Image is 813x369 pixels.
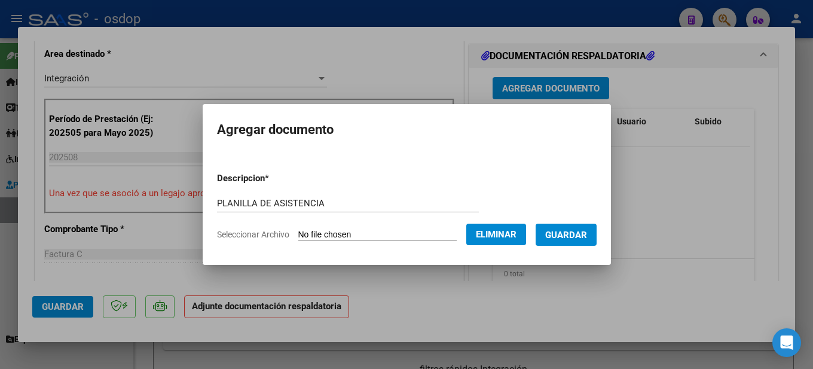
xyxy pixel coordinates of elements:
button: Guardar [536,224,597,246]
div: Open Intercom Messenger [772,328,801,357]
span: Guardar [545,230,587,240]
p: Descripcion [217,172,331,185]
h2: Agregar documento [217,118,597,141]
button: Eliminar [466,224,526,245]
span: Eliminar [476,229,516,240]
span: Seleccionar Archivo [217,230,289,239]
